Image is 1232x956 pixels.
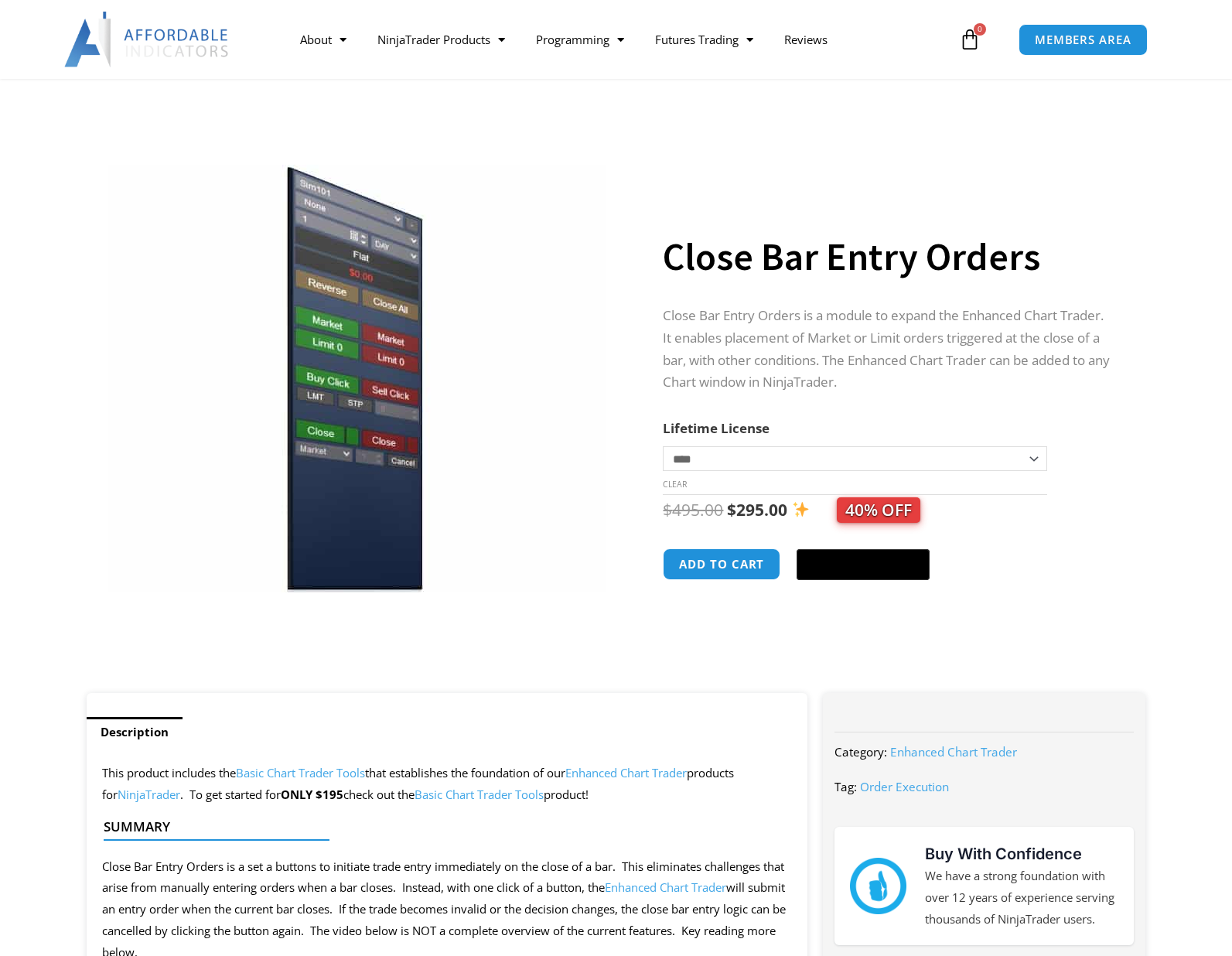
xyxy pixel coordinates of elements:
[236,765,365,780] a: Basic Chart Trader Tools
[118,787,180,802] a: NinjaTrader
[565,765,687,780] a: Enhanced Chart Trader
[663,479,687,490] a: Clear options
[925,842,1118,866] h3: Buy With Confidence
[87,717,183,747] a: Description
[727,499,787,521] bdi: 295.00
[663,601,1114,614] iframe: PayPal Message 1
[837,497,920,523] span: 40% OFF
[663,305,1114,394] p: Close Bar Entry Orders is a module to expand the Enhanced Chart Trader. It enables placement of M...
[605,879,726,895] a: Enhanced Chart Trader
[850,858,906,913] img: mark thumbs good 43913 | Affordable Indicators – NinjaTrader
[108,165,606,592] img: CloseBarOrders
[769,22,843,57] a: Reviews
[362,22,520,57] a: NinjaTrader Products
[1019,24,1148,56] a: MEMBERS AREA
[663,419,770,437] label: Lifetime License
[663,230,1114,284] h1: Close Bar Entry Orders
[663,499,723,521] bdi: 495.00
[415,787,544,802] a: Basic Chart Trader Tools
[925,866,1118,930] p: We have a strong foundation with over 12 years of experience serving thousands of NinjaTrader users.
[663,499,672,521] span: $
[797,549,930,580] button: Buy with GPay
[64,12,230,67] img: LogoAI | Affordable Indicators – NinjaTrader
[281,787,343,802] strong: ONLY $195
[834,779,857,794] span: Tag:
[793,501,809,517] img: ✨
[860,779,949,794] a: Order Execution
[1035,34,1131,46] span: MEMBERS AREA
[834,744,887,760] span: Category:
[890,744,1017,760] a: Enhanced Chart Trader
[104,819,779,835] h4: Summary
[102,763,793,806] p: This product includes the that establishes the foundation of our products for . To get started for
[663,548,780,580] button: Add to cart
[520,22,640,57] a: Programming
[343,787,589,802] span: check out the product!
[285,22,954,57] nav: Menu
[974,23,986,36] span: 0
[640,22,769,57] a: Futures Trading
[285,22,362,57] a: About
[936,17,1004,62] a: 0
[727,499,736,521] span: $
